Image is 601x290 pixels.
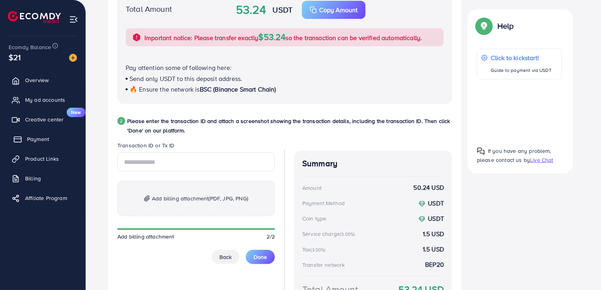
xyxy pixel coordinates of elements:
small: (3.00%) [340,231,355,237]
a: My ad accounts [6,92,80,108]
span: Billing [25,174,41,182]
div: Amount [302,184,322,192]
div: Coin type [302,215,326,222]
button: Copy Amount [302,1,365,19]
a: Payment [6,131,80,147]
p: Pay attention some of following here: [126,63,444,72]
iframe: Chat [568,255,595,284]
span: Overview [25,76,49,84]
strong: 53.24 [236,1,267,18]
span: Affiliate Program [25,194,67,202]
a: Product Links [6,151,80,167]
h4: Summary [302,159,444,169]
strong: USDT [428,199,444,207]
p: Please enter the transaction ID and attach a screenshot showing the transaction details, includin... [127,116,452,135]
div: Payment Method [302,199,345,207]
span: $53.24 [259,31,286,43]
strong: USDT [272,4,292,15]
span: Payment [27,135,49,143]
img: coin [418,200,426,207]
button: Back [212,250,239,264]
a: Billing [6,171,80,186]
p: Guide to payment via USDT [491,66,552,75]
div: Tax [302,246,328,253]
p: Send only USDT to this deposit address. [126,74,444,83]
span: Product Links [25,155,59,163]
label: Total Amount [126,3,172,15]
p: Click to kickstart! [491,53,552,62]
span: If you have any problem, please contact us by [477,147,551,164]
img: Popup guide [477,147,485,155]
legend: Transaction ID or Tx ID [117,141,275,152]
strong: USDT [428,214,444,223]
span: New [67,108,86,117]
img: logo [8,11,61,23]
strong: 1.5 USD [423,229,444,239]
span: 2/2 [267,233,275,240]
button: Done [246,250,275,264]
small: (3.00%) [311,247,325,253]
span: 🔥 Ensure the network is [130,85,200,94]
img: alert [132,33,141,42]
p: Help [497,21,514,31]
span: Creative center [25,116,64,123]
img: img [144,195,150,202]
span: Ecomdy Balance [9,43,51,51]
div: Transfer network [302,261,345,269]
a: Affiliate Program [6,190,80,206]
div: 2 [117,117,125,125]
span: $21 [9,51,21,63]
div: Service charge [302,230,357,238]
p: Copy Amount [319,5,358,15]
span: Add billing attachment [152,194,248,203]
span: My ad accounts [25,96,65,104]
a: Creative centerNew [6,112,80,127]
strong: 50.24 USD [414,183,444,192]
img: Popup guide [477,19,491,33]
span: (PDF, JPG, PNG) [209,195,248,202]
span: Back [219,253,232,261]
p: Important notice: Please transfer exactly so the transaction can be verified automatically. [144,32,422,42]
img: image [69,54,77,62]
strong: BEP20 [425,260,444,269]
span: Done [254,253,267,261]
a: Overview [6,72,80,88]
img: coin [418,216,426,223]
span: Add billing attachment [117,233,174,240]
strong: 1.5 USD [423,245,444,254]
span: Live Chat [530,156,553,164]
img: menu [69,15,78,24]
span: BSC (Binance Smart Chain) [200,85,276,94]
